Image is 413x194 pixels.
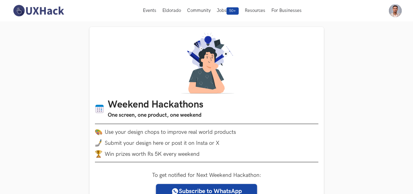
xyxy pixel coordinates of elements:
[108,99,203,111] h1: Weekend Hackathons
[11,4,66,17] img: UXHack-logo.png
[389,4,402,17] img: Your profile pic
[95,128,318,136] li: Use your design chops to improve real world products
[95,139,102,147] img: mobile-in-hand.png
[105,140,219,146] span: Submit your design here or post it on Insta or X
[108,111,203,119] h3: One screen, one product, one weekend
[177,32,236,93] img: A designer thinking
[95,150,102,158] img: trophy.png
[152,172,261,178] label: To get notified for Next Weekend Hackathon:
[95,104,104,114] img: Calendar icon
[95,128,102,136] img: palette.png
[226,7,239,15] span: 50+
[95,150,318,158] li: Win prizes worth Rs 5K every weekend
